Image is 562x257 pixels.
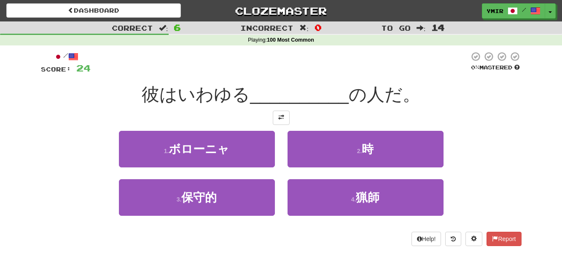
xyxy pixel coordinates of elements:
[469,64,522,72] div: Mastered
[482,3,545,19] a: ymir /
[41,51,91,62] div: /
[288,179,444,216] button: 4.猟師
[417,24,426,32] span: :
[142,85,250,104] span: 彼はいわゆる
[119,131,275,167] button: 1.ボローニャ
[288,131,444,167] button: 2.時
[315,22,322,32] span: 0
[169,143,229,156] span: ボローニャ
[164,148,169,154] small: 1 .
[273,111,290,125] button: Toggle translation (alt+t)
[487,232,521,246] button: Report
[112,24,153,32] span: Correct
[471,64,479,71] span: 0 %
[194,3,368,18] a: Clozemaster
[349,85,420,104] span: の人だ。
[250,85,349,104] span: __________
[487,7,503,15] span: ymir
[411,232,441,246] button: Help!
[119,179,275,216] button: 3.保守的
[362,143,374,156] span: 時
[445,232,461,246] button: Round history (alt+y)
[522,7,526,13] span: /
[159,24,168,32] span: :
[76,63,91,73] span: 24
[240,24,293,32] span: Incorrect
[351,196,356,203] small: 4 .
[357,148,362,154] small: 2 .
[381,24,411,32] span: To go
[181,191,217,204] span: 保守的
[41,66,71,73] span: Score:
[299,24,309,32] span: :
[6,3,181,18] a: Dashboard
[177,196,182,203] small: 3 .
[267,37,314,43] strong: 100 Most Common
[356,191,379,204] span: 猟師
[431,22,445,32] span: 14
[174,22,181,32] span: 6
